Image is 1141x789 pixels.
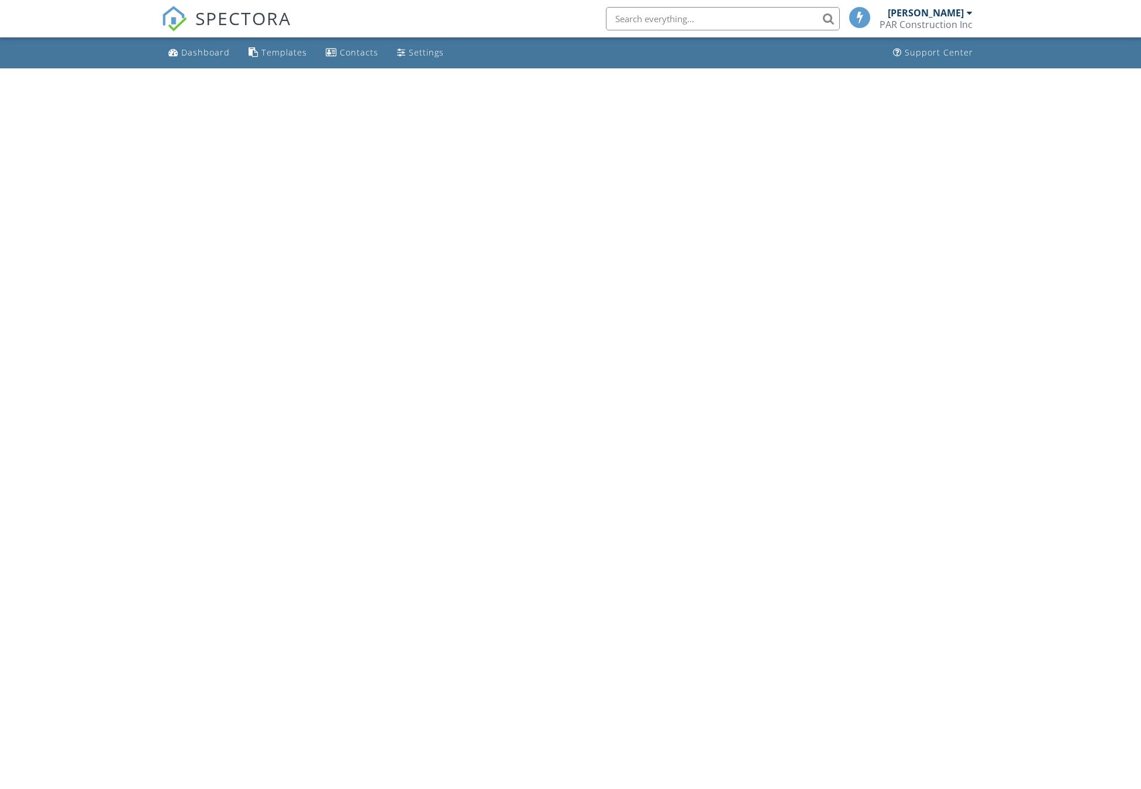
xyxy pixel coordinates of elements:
div: Settings [409,47,444,58]
img: The Best Home Inspection Software - Spectora [161,6,187,32]
div: PAR Construction Inc [880,19,973,30]
span: SPECTORA [195,6,291,30]
a: Support Center [888,42,978,64]
div: Dashboard [181,47,230,58]
div: Templates [261,47,307,58]
div: Contacts [340,47,378,58]
a: Settings [392,42,449,64]
a: Templates [244,42,312,64]
a: SPECTORA [161,16,291,40]
a: Dashboard [164,42,235,64]
div: Support Center [905,47,973,58]
input: Search everything... [606,7,840,30]
div: [PERSON_NAME] [888,7,964,19]
a: Contacts [321,42,383,64]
